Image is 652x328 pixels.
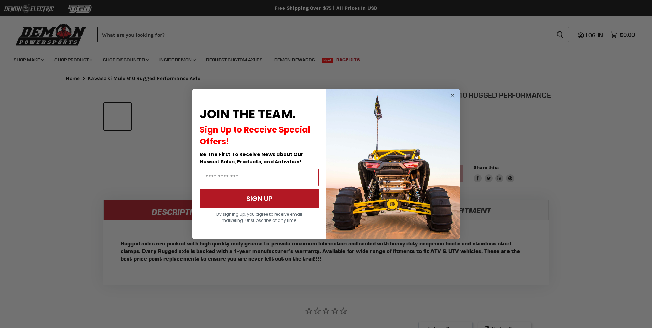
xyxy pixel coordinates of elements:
button: Close dialog [448,91,457,100]
span: JOIN THE TEAM. [200,105,296,123]
span: Be The First To Receive News about Our Newest Sales, Products, and Activities! [200,151,303,165]
input: Email Address [200,169,319,186]
span: By signing up, you agree to receive email marketing. Unsubscribe at any time. [216,211,302,223]
button: SIGN UP [200,189,319,208]
span: Sign Up to Receive Special Offers! [200,124,310,147]
img: a9095488-b6e7-41ba-879d-588abfab540b.jpeg [326,89,460,239]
